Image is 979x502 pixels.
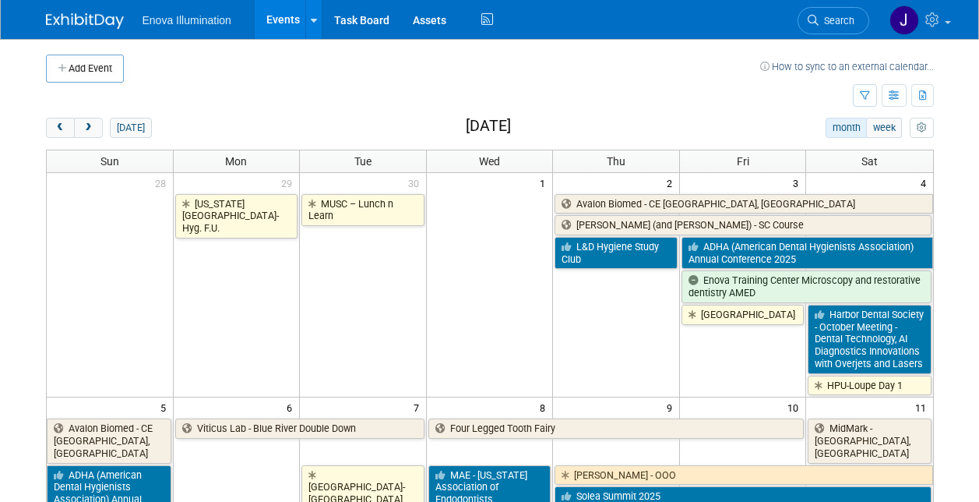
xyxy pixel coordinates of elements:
button: Add Event [46,55,124,83]
span: 29 [280,173,299,193]
button: myCustomButton [910,118,933,138]
a: MUSC – Lunch n Learn [301,194,424,226]
a: Viticus Lab - Blue River Double Down [175,419,424,439]
span: 3 [791,173,805,193]
a: Avalon Biomed - CE [GEOGRAPHIC_DATA], [GEOGRAPHIC_DATA] [555,194,932,214]
span: 9 [665,398,679,417]
a: Harbor Dental Society - October Meeting - Dental Technology, AI Diagnostics Innovations with Over... [808,305,931,374]
a: [PERSON_NAME] (and [PERSON_NAME]) - SC Course [555,215,931,235]
span: Tue [354,155,372,168]
span: Mon [225,155,247,168]
img: ExhibitDay [46,13,124,29]
span: 11 [914,398,933,417]
span: 28 [153,173,173,193]
a: Four Legged Tooth Fairy [428,419,805,439]
span: Fri [737,155,749,168]
button: week [866,118,902,138]
a: [GEOGRAPHIC_DATA] [681,305,805,325]
a: [PERSON_NAME] - OOO [555,465,932,486]
span: 4 [919,173,933,193]
span: Sun [100,155,119,168]
span: 6 [285,398,299,417]
a: Avalon Biomed - CE [GEOGRAPHIC_DATA], [GEOGRAPHIC_DATA] [47,419,171,463]
span: Search [819,15,854,27]
a: HPU-Loupe Day 1 [808,376,931,396]
button: [DATE] [110,118,151,138]
span: Enova Illumination [143,14,231,27]
a: Enova Training Center Microscopy and restorative dentistry AMED [681,270,931,302]
span: 8 [538,398,552,417]
img: JeffD Dyll [889,5,919,35]
span: 30 [407,173,426,193]
span: 5 [159,398,173,417]
span: Sat [861,155,878,168]
span: Thu [607,155,625,168]
span: 1 [538,173,552,193]
a: [US_STATE][GEOGRAPHIC_DATA]-Hyg. F.U. [175,194,298,239]
a: MidMark - [GEOGRAPHIC_DATA], [GEOGRAPHIC_DATA] [808,419,931,463]
h2: [DATE] [466,118,511,135]
button: prev [46,118,75,138]
a: Search [798,7,869,34]
span: Wed [479,155,500,168]
a: L&D Hygiene Study Club [555,237,678,269]
button: next [74,118,103,138]
a: How to sync to an external calendar... [760,61,934,72]
span: 7 [412,398,426,417]
i: Personalize Calendar [917,123,927,133]
a: ADHA (American Dental Hygienists Association) Annual Conference 2025 [681,237,933,269]
span: 2 [665,173,679,193]
button: month [826,118,867,138]
span: 10 [786,398,805,417]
